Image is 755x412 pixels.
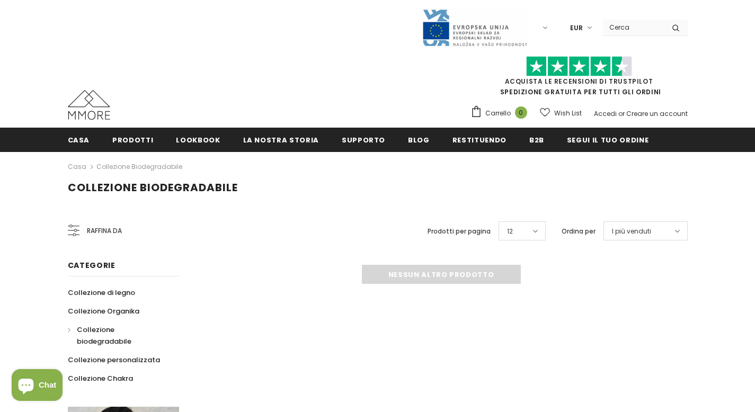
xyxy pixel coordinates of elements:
[505,77,653,86] a: Acquista le recensioni di TrustPilot
[68,180,238,195] span: Collezione biodegradabile
[243,135,319,145] span: La nostra storia
[428,226,491,237] label: Prodotti per pagina
[452,135,507,145] span: Restituendo
[68,355,160,365] span: Collezione personalizzata
[507,226,513,237] span: 12
[594,109,617,118] a: Accedi
[626,109,688,118] a: Creare un account
[68,369,133,388] a: Collezione Chakra
[176,135,220,145] span: Lookbook
[68,320,167,351] a: Collezione biodegradabile
[176,128,220,151] a: Lookbook
[8,369,66,404] inbox-online-store-chat: Shopify online store chat
[422,8,528,47] img: Javni Razpis
[526,56,632,77] img: Fidati di Pilot Stars
[567,128,649,151] a: Segui il tuo ordine
[68,135,90,145] span: Casa
[408,128,430,151] a: Blog
[112,128,153,151] a: Prodotti
[96,162,182,171] a: Collezione biodegradabile
[485,108,511,119] span: Carrello
[87,225,122,237] span: Raffina da
[68,302,139,320] a: Collezione Organika
[422,23,528,32] a: Javni Razpis
[562,226,596,237] label: Ordina per
[529,128,544,151] a: B2B
[567,135,649,145] span: Segui il tuo ordine
[112,135,153,145] span: Prodotti
[68,283,135,302] a: Collezione di legno
[470,61,688,96] span: SPEDIZIONE GRATUITA PER TUTTI GLI ORDINI
[68,373,133,383] span: Collezione Chakra
[554,108,582,119] span: Wish List
[540,104,582,122] a: Wish List
[77,325,131,346] span: Collezione biodegradabile
[68,351,160,369] a: Collezione personalizzata
[68,306,139,316] span: Collezione Organika
[603,20,664,35] input: Search Site
[452,128,507,151] a: Restituendo
[470,105,532,121] a: Carrello 0
[618,109,625,118] span: or
[570,23,583,33] span: EUR
[515,106,527,119] span: 0
[68,160,86,173] a: Casa
[68,90,110,120] img: Casi MMORE
[243,128,319,151] a: La nostra storia
[68,128,90,151] a: Casa
[408,135,430,145] span: Blog
[68,288,135,298] span: Collezione di legno
[68,260,116,271] span: Categorie
[342,128,385,151] a: supporto
[529,135,544,145] span: B2B
[342,135,385,145] span: supporto
[612,226,651,237] span: I più venduti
